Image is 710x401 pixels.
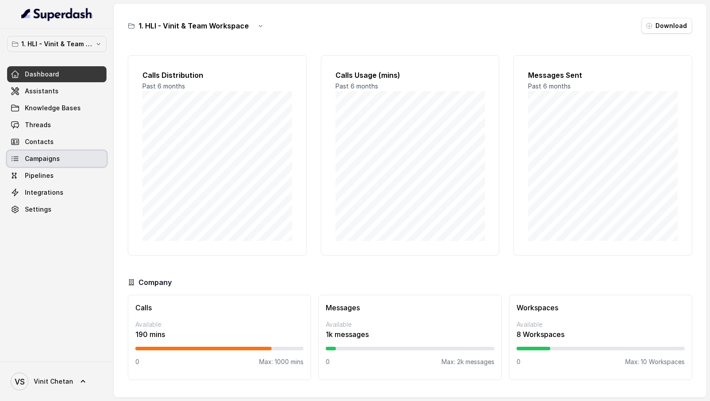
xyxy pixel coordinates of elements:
a: Vinit Chetan [7,369,106,394]
a: Dashboard [7,66,106,82]
p: Max: 2k messages [442,357,494,366]
span: Past 6 months [142,82,185,90]
span: Threads [25,120,51,129]
h3: Calls [135,302,304,313]
p: 8 Workspaces [517,329,685,340]
a: Assistants [7,83,106,99]
p: 0 [326,357,330,366]
h3: 1. HLI - Vinit & Team Workspace [138,20,249,31]
p: Available [517,320,685,329]
a: Knowledge Bases [7,100,106,116]
span: Dashboard [25,70,59,79]
p: 0 [135,357,139,366]
span: Settings [25,205,51,214]
span: Knowledge Bases [25,104,81,112]
p: 1k messages [326,329,494,340]
span: Pipelines [25,171,54,180]
span: Assistants [25,87,59,96]
button: 1. HLI - Vinit & Team Workspace [7,36,106,52]
span: Past 6 months [528,82,571,90]
h3: Messages [326,302,494,313]
img: light.svg [21,7,93,21]
button: Download [641,18,692,34]
p: 1. HLI - Vinit & Team Workspace [21,39,92,49]
span: Campaigns [25,154,60,163]
p: 190 mins [135,329,304,340]
a: Settings [7,201,106,217]
p: 0 [517,357,521,366]
h3: Workspaces [517,302,685,313]
a: Campaigns [7,151,106,167]
a: Pipelines [7,168,106,184]
h3: Company [138,277,172,288]
h2: Calls Distribution [142,70,292,80]
a: Threads [7,117,106,133]
a: Contacts [7,134,106,150]
p: Max: 10 Workspaces [625,357,685,366]
h2: Messages Sent [528,70,678,80]
span: Past 6 months [335,82,378,90]
p: Available [326,320,494,329]
span: Vinit Chetan [34,377,73,386]
p: Max: 1000 mins [259,357,304,366]
span: Contacts [25,137,54,146]
h2: Calls Usage (mins) [335,70,485,80]
text: VS [15,377,25,386]
a: Integrations [7,184,106,200]
p: Available [135,320,304,329]
span: Integrations [25,188,63,197]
